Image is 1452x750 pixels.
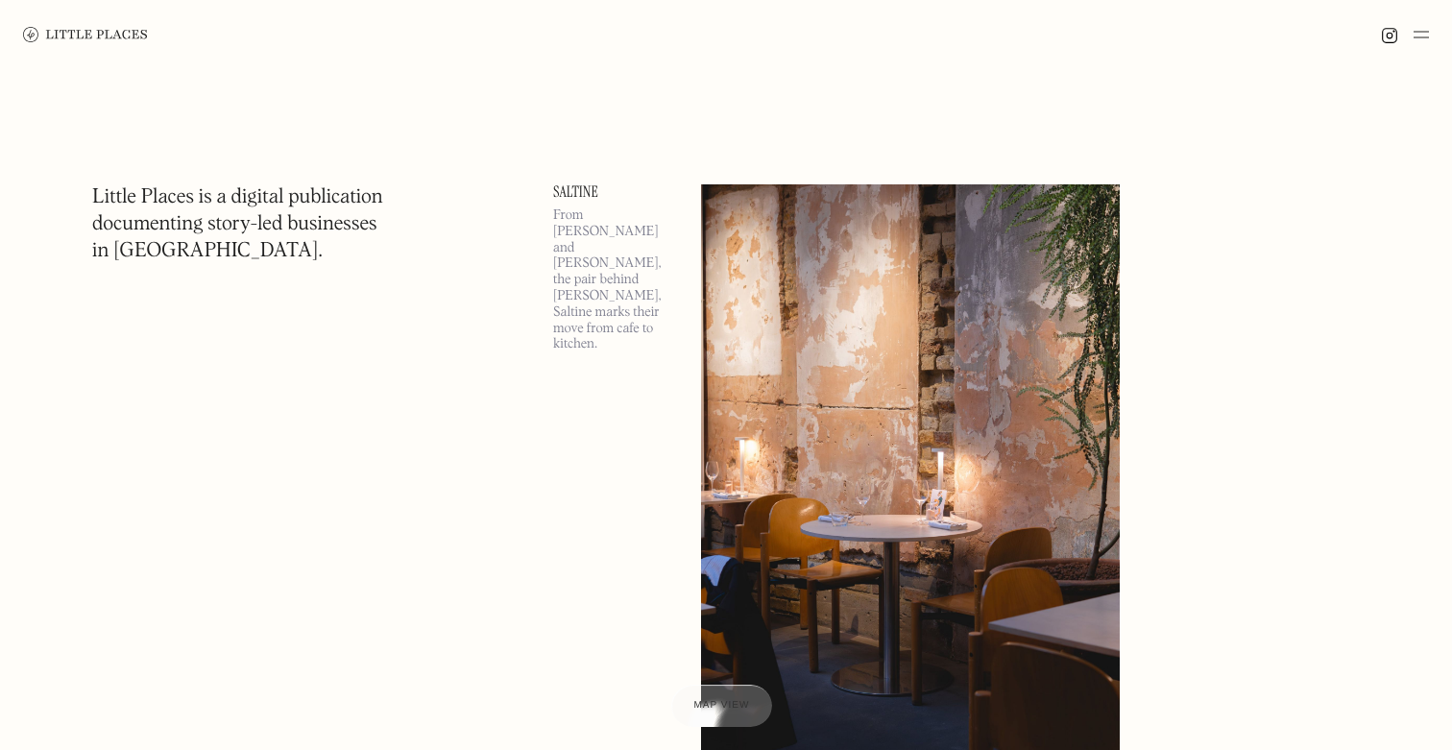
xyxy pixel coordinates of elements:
p: From [PERSON_NAME] and [PERSON_NAME], the pair behind [PERSON_NAME], Saltine marks their move fro... [553,207,678,352]
a: Saltine [553,184,678,200]
a: Map view [671,685,773,727]
span: Map view [694,700,750,711]
h1: Little Places is a digital publication documenting story-led businesses in [GEOGRAPHIC_DATA]. [92,184,383,265]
